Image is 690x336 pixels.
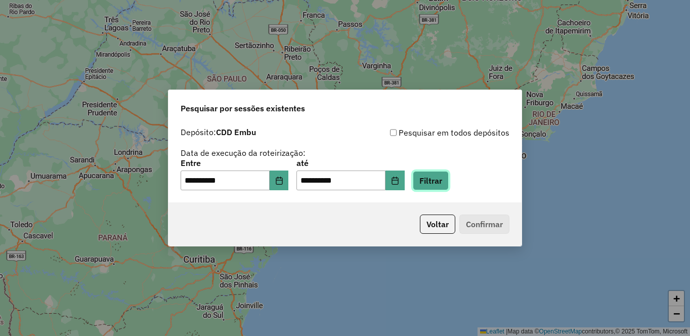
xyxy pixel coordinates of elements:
label: Entre [181,157,288,169]
label: até [296,157,404,169]
strong: CDD Embu [216,127,256,137]
label: Data de execução da roteirização: [181,147,306,159]
button: Voltar [420,215,455,234]
button: Choose Date [270,171,289,191]
button: Filtrar [413,171,449,190]
div: Pesquisar em todos depósitos [345,127,509,139]
label: Depósito: [181,126,256,138]
button: Choose Date [385,171,405,191]
span: Pesquisar por sessões existentes [181,102,305,114]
